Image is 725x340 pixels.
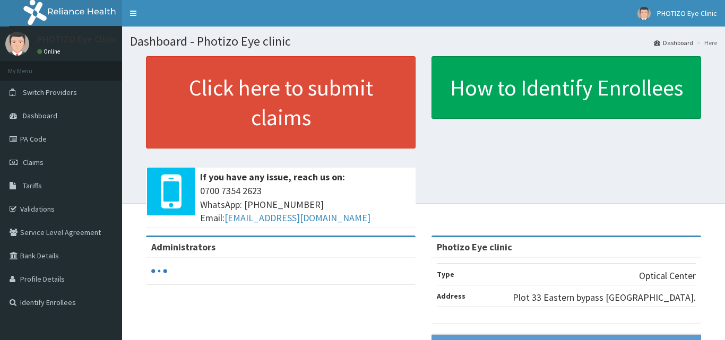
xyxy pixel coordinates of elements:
span: Switch Providers [23,88,77,97]
span: 0700 7354 2623 WhatsApp: [PHONE_NUMBER] Email: [200,184,410,225]
span: Dashboard [23,111,57,120]
svg: audio-loading [151,263,167,279]
b: Type [437,269,454,279]
a: How to Identify Enrollees [431,56,701,119]
b: Administrators [151,241,215,253]
h1: Dashboard - Photizo Eye clinic [130,34,717,48]
a: Click here to submit claims [146,56,416,149]
li: Here [694,38,717,47]
p: Optical Center [639,269,696,283]
a: Dashboard [654,38,693,47]
span: Tariffs [23,181,42,190]
img: User Image [637,7,651,20]
strong: Photizo Eye clinic [437,241,512,253]
b: If you have any issue, reach us on: [200,171,345,183]
span: PHOTIZO Eye Clinic [657,8,717,18]
b: Address [437,291,465,301]
span: Claims [23,158,44,167]
p: PHOTIZO Eye Clinic [37,34,117,44]
img: User Image [5,32,29,56]
p: Plot 33 Eastern bypass [GEOGRAPHIC_DATA]. [513,291,696,304]
a: Online [37,48,63,55]
a: [EMAIL_ADDRESS][DOMAIN_NAME] [225,212,370,224]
